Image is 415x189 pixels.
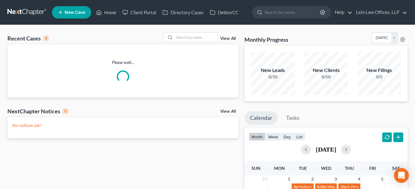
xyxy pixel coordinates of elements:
[12,122,233,128] p: No notices yet!
[340,184,346,189] span: 10a
[304,67,348,74] div: New Clients
[274,166,285,171] span: Mon
[7,59,238,65] p: Please wait...
[394,168,409,183] div: Open Intercom Messenger
[249,132,265,141] button: month
[316,146,336,153] h2: [DATE]
[65,10,85,15] span: New Case
[207,7,242,18] a: DebtorCC
[261,175,268,183] span: 31
[63,108,68,114] div: 0
[345,166,354,171] span: Thu
[357,175,361,183] span: 4
[7,35,49,42] div: Recent Cases
[220,109,236,114] a: View All
[317,184,326,189] span: 8:30a
[353,7,407,18] a: Lein Law Offices, LLP
[7,107,68,115] div: NextChapter Notices
[174,33,218,42] input: Search by name...
[220,36,236,41] a: View All
[251,67,294,74] div: New Leads
[251,74,294,80] div: 0/10
[332,7,352,18] a: Help
[304,74,348,80] div: 0/50
[299,166,307,171] span: Tue
[252,166,260,171] span: Sun
[294,184,298,189] span: 2p
[244,111,278,125] a: Calendar
[281,132,294,141] button: day
[281,111,305,125] a: Tasks
[43,36,49,41] div: 0
[265,132,281,141] button: week
[265,6,321,18] input: Search by name...
[294,132,305,141] button: list
[358,67,401,74] div: New Filings
[358,74,401,80] div: 0/5
[119,7,159,18] a: Client Portal
[321,166,331,171] span: Wed
[299,184,324,189] span: Motion Hearing
[380,175,384,183] span: 5
[159,7,207,18] a: Directory Cases
[311,175,314,183] span: 2
[392,166,400,171] span: Sat
[334,175,337,183] span: 3
[93,7,119,18] a: Home
[369,166,376,171] span: Fri
[244,36,288,43] h3: Monthly Progress
[287,175,291,183] span: 1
